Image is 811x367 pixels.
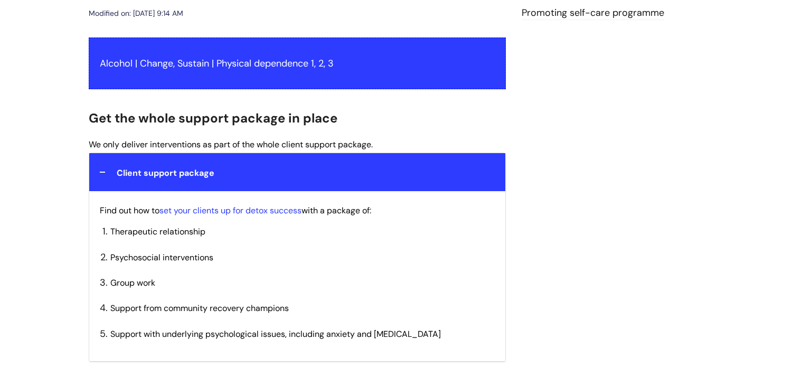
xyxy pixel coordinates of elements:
[89,139,373,150] span: We only deliver interventions as part of the whole client support package.
[110,226,205,237] span: Therapeutic relationship
[100,205,371,216] span: Find out how to with a package of:
[89,37,506,89] div: Alcohol | Change, Sustain | Physical dependence 1, 2, 3
[89,110,337,126] span: Get the whole support package in place
[159,205,301,216] a: set your clients up for detox success
[110,252,213,263] span: Psychosocial interventions
[117,167,214,178] span: Client support package
[89,7,183,20] div: Modified on: [DATE] 9:14 AM
[110,328,441,340] span: Support with underlying psychological issues, including anxiety and [MEDICAL_DATA]
[110,303,289,314] span: Support from community recovery champions
[522,6,664,20] a: Promoting self-care programme
[110,277,155,288] span: Group work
